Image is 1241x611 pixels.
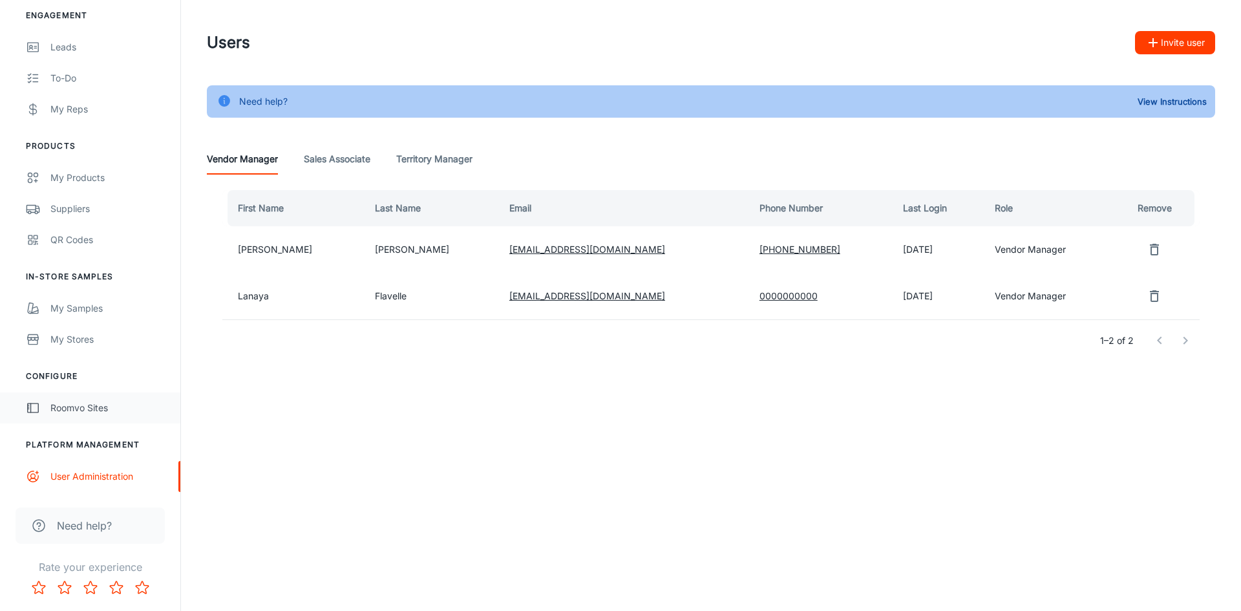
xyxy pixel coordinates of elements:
[893,190,984,226] th: Last Login
[50,102,167,116] div: My Reps
[984,190,1114,226] th: Role
[759,290,818,301] a: 0000000000
[50,332,167,347] div: My Stores
[1114,190,1200,226] th: Remove
[50,233,167,247] div: QR Codes
[50,171,167,185] div: My Products
[365,273,499,319] td: Flavelle
[1141,283,1167,309] button: remove user
[499,190,749,226] th: Email
[365,226,499,273] td: [PERSON_NAME]
[304,144,370,175] a: Sales Associate
[1100,334,1134,348] p: 1–2 of 2
[222,226,365,273] td: [PERSON_NAME]
[509,244,665,255] a: [EMAIL_ADDRESS][DOMAIN_NAME]
[893,226,984,273] td: [DATE]
[509,290,665,301] a: [EMAIL_ADDRESS][DOMAIN_NAME]
[749,190,893,226] th: Phone Number
[50,202,167,216] div: Suppliers
[222,190,365,226] th: First Name
[50,40,167,54] div: Leads
[50,401,167,415] div: Roomvo Sites
[984,226,1114,273] td: Vendor Manager
[365,190,499,226] th: Last Name
[984,273,1114,319] td: Vendor Manager
[396,144,472,175] a: Territory Manager
[239,89,288,114] div: Need help?
[759,244,840,255] a: [PHONE_NUMBER]
[50,301,167,316] div: My Samples
[222,273,365,319] td: Lanaya
[1141,237,1167,263] button: remove user
[1134,92,1210,111] button: View Instructions
[50,71,167,85] div: To-do
[1135,31,1215,54] button: Invite user
[207,31,250,54] h1: Users
[893,273,984,319] td: [DATE]
[207,144,278,175] a: Vendor Manager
